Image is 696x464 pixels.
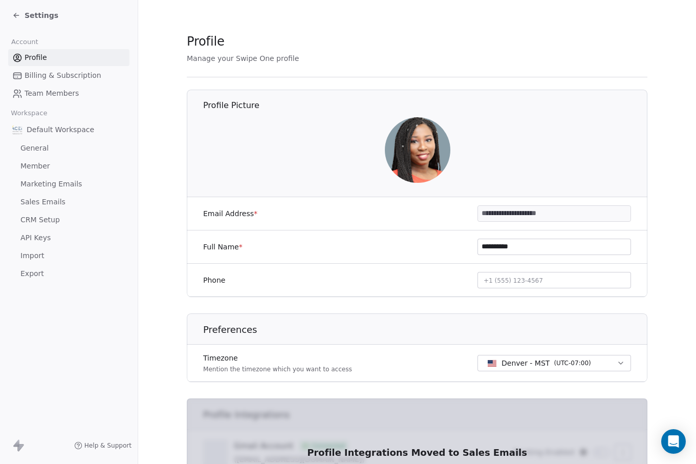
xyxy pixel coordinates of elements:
a: Profile [8,49,129,66]
a: API Keys [8,229,129,246]
h1: Profile Integrations Moved to Sales Emails [249,447,585,459]
a: Sales Emails [8,194,129,210]
p: Mention the timezone which you want to access [203,365,352,373]
label: Phone [203,275,225,285]
span: Member [20,161,50,172]
span: CRM Setup [20,215,60,225]
a: Team Members [8,85,129,102]
img: b3358fb3-047b-43d0-ae6a-067dfc99bb2f-1_all_7715.png [12,124,23,135]
button: Denver - MST(UTC-07:00) [477,355,631,371]
span: ( UTC-07:00 ) [554,358,591,368]
span: Billing & Subscription [25,70,101,81]
h1: Preferences [203,324,648,336]
a: Export [8,265,129,282]
a: Help & Support [74,441,132,450]
span: Export [20,268,44,279]
span: Sales Emails [20,197,66,207]
img: 06LbfGHwkaWGryi67vdkX2bSimD0W8TsydOXc78bG8w [385,117,450,183]
span: Manage your Swipe One profile [187,54,299,62]
a: Member [8,158,129,175]
span: Account [7,34,42,50]
a: Import [8,247,129,264]
span: Marketing Emails [20,179,82,189]
a: Settings [12,10,58,20]
a: CRM Setup [8,212,129,228]
span: Import [20,250,44,261]
span: Profile [187,34,225,49]
span: API Keys [20,233,51,243]
label: Full Name [203,242,243,252]
h1: Profile Picture [203,100,648,111]
span: Settings [25,10,58,20]
a: Marketing Emails [8,176,129,193]
span: +1 (555) 123-4567 [484,277,543,284]
span: Default Workspace [27,124,94,135]
span: Profile [25,52,47,63]
span: Denver - MST [502,358,550,368]
button: +1 (555) 123-4567 [477,272,631,288]
a: Billing & Subscription [8,67,129,84]
span: Help & Support [84,441,132,450]
span: General [20,143,49,154]
span: Workspace [7,106,52,121]
label: Email Address [203,208,257,219]
div: Open Intercom Messenger [661,429,686,454]
a: General [8,140,129,157]
span: Team Members [25,88,79,99]
label: Timezone [203,353,352,363]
